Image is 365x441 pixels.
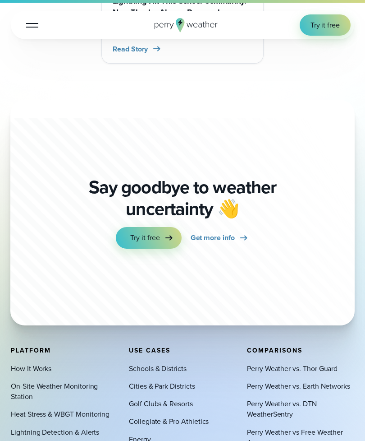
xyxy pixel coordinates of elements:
span: Get more info [191,232,235,243]
a: Perry Weather vs. Earth Networks [247,381,350,391]
span: Try it free [310,20,340,30]
a: Lightning Detection & Alerts [11,427,99,437]
span: Platform [11,346,51,355]
a: Get more info [191,227,249,249]
a: On-Site Weather Monitoring Station [11,381,118,402]
a: Try it free [116,227,181,249]
span: Try it free [130,232,160,243]
button: Read Story [113,43,162,54]
a: Golf Clubs & Resorts [129,399,193,409]
a: How It Works [11,363,51,374]
a: Perry Weather vs. Thor Guard [247,363,338,374]
a: Try it free [300,14,351,36]
span: Read Story [113,44,148,54]
a: Schools & Districts [129,363,187,374]
p: Say goodbye to weather uncertainty 👋 [49,176,316,220]
span: Comparisons [247,346,302,355]
a: Heat Stress & WBGT Monitoring [11,409,109,419]
a: Perry Weather vs. DTN WeatherSentry [247,399,354,419]
span: Use Cases [129,346,170,355]
a: Collegiate & Pro Athletics [129,416,209,427]
a: Cities & Park Districts [129,381,195,391]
